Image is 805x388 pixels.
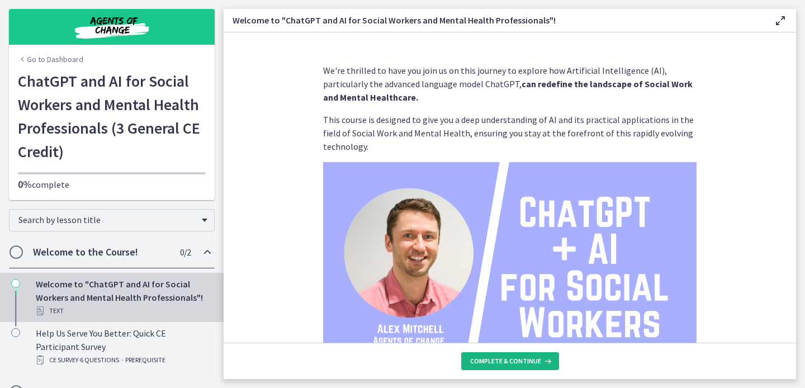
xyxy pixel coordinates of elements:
[470,357,541,366] span: Complete & continue
[18,69,206,163] h1: ChatGPT and AI for Social Workers and Mental Health Professionals (3 General CE Credit)
[18,178,32,191] span: 0%
[78,353,119,367] span: · 6 Questions
[18,54,83,65] a: Go to Dashboard
[233,13,756,27] h3: Welcome to "ChatGPT and AI for Social Workers and Mental Health Professionals"!
[36,277,210,318] div: Welcome to "ChatGPT and AI for Social Workers and Mental Health Professionals"!
[125,353,165,367] span: PREREQUISITE
[323,64,697,104] p: We're thrilled to have you join us on this journey to explore how Artificial Intelligence (AI), p...
[9,209,215,231] div: Search by lesson title
[180,245,191,259] span: 0 / 2
[461,352,559,370] button: Complete & continue
[18,214,196,225] span: Search by lesson title
[323,162,697,372] img: ChatGPT____AI__for_Social__Workers.png
[36,304,210,318] div: Text
[45,13,179,40] img: Agents of Change
[33,245,169,259] h2: Welcome to the Course!
[36,353,210,367] div: CE Survey
[121,353,123,367] span: ·
[36,327,210,367] div: Help Us Serve You Better: Quick CE Participant Survey
[323,113,697,153] p: This course is designed to give you a deep understanding of AI and its practical applications in ...
[18,178,206,191] p: complete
